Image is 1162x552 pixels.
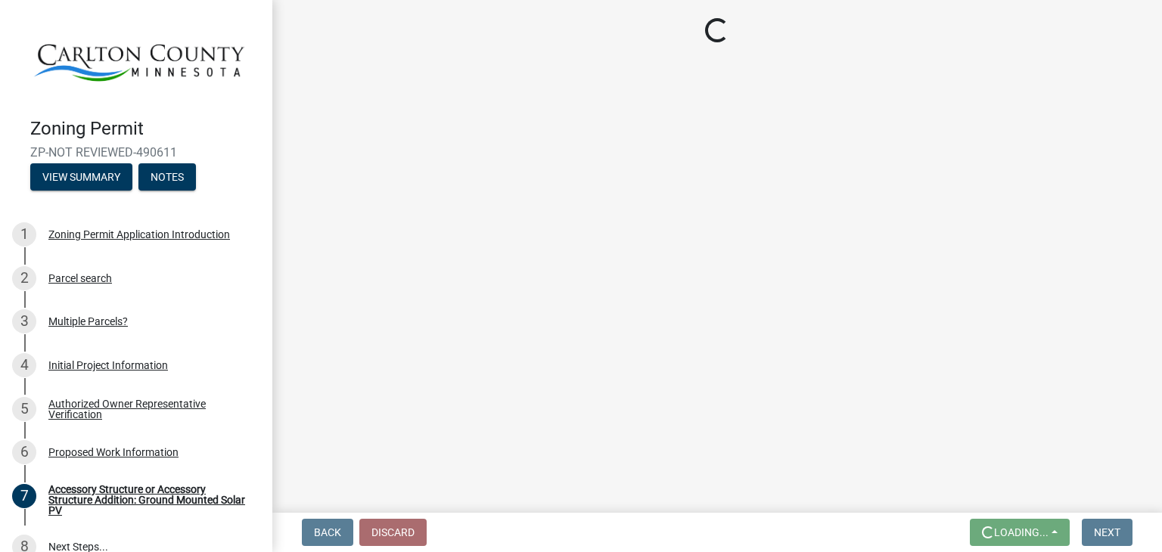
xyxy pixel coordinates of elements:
div: 2 [12,266,36,290]
span: Back [314,526,341,538]
button: Loading... [970,519,1070,546]
div: 1 [12,222,36,247]
span: ZP-NOT REVIEWED-490611 [30,145,242,160]
wm-modal-confirm: Notes [138,172,196,185]
span: Loading... [994,526,1049,538]
button: Notes [138,163,196,191]
wm-modal-confirm: Summary [30,172,132,185]
img: Carlton County, Minnesota [30,16,248,102]
div: 7 [12,484,36,508]
span: Next [1094,526,1120,538]
div: Initial Project Information [48,360,168,371]
div: Multiple Parcels? [48,316,128,327]
button: Back [302,519,353,546]
div: 6 [12,440,36,464]
button: Next [1082,519,1132,546]
div: Parcel search [48,273,112,284]
div: 3 [12,309,36,333]
div: Accessory Structure or Accessory Structure Addition: Ground Mounted Solar PV [48,484,248,516]
div: Proposed Work Information [48,447,179,457]
div: 4 [12,353,36,377]
h4: Zoning Permit [30,118,260,140]
div: Zoning Permit Application Introduction [48,229,230,240]
div: 5 [12,397,36,421]
button: View Summary [30,163,132,191]
button: Discard [359,519,427,546]
div: Authorized Owner Representative Verification [48,398,248,420]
